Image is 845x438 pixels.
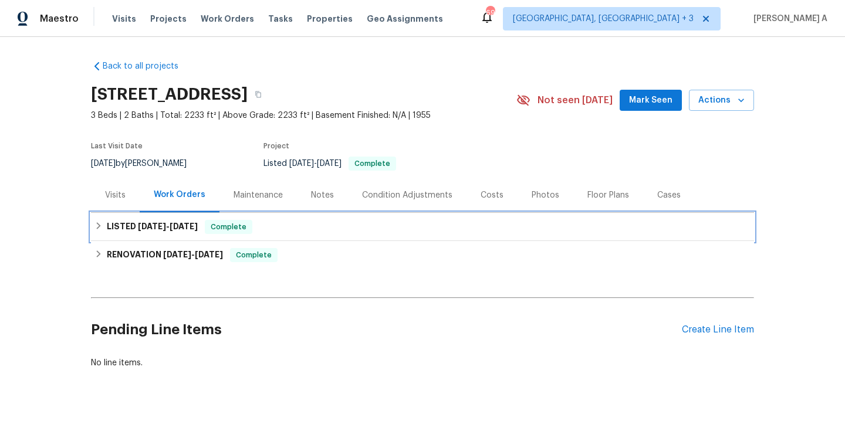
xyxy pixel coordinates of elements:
[620,90,682,111] button: Mark Seen
[682,324,754,335] div: Create Line Item
[201,13,254,25] span: Work Orders
[91,241,754,269] div: RENOVATION [DATE]-[DATE]Complete
[263,142,289,150] span: Project
[91,89,248,100] h2: [STREET_ADDRESS]
[107,248,223,262] h6: RENOVATION
[263,159,396,168] span: Listed
[163,250,223,259] span: -
[163,250,191,259] span: [DATE]
[289,159,314,168] span: [DATE]
[698,93,745,108] span: Actions
[91,60,204,72] a: Back to all projects
[170,222,198,230] span: [DATE]
[629,93,672,108] span: Mark Seen
[538,94,613,106] span: Not seen [DATE]
[206,221,251,233] span: Complete
[91,159,116,168] span: [DATE]
[689,90,754,111] button: Actions
[749,13,827,25] span: [PERSON_NAME] A
[307,13,353,25] span: Properties
[367,13,443,25] span: Geo Assignments
[532,189,559,201] div: Photos
[481,189,503,201] div: Costs
[154,189,205,201] div: Work Orders
[234,189,283,201] div: Maintenance
[138,222,198,230] span: -
[311,189,334,201] div: Notes
[107,220,198,234] h6: LISTED
[248,84,269,105] button: Copy Address
[587,189,629,201] div: Floor Plans
[91,142,143,150] span: Last Visit Date
[112,13,136,25] span: Visits
[317,159,342,168] span: [DATE]
[350,160,395,167] span: Complete
[91,110,516,121] span: 3 Beds | 2 Baths | Total: 2233 ft² | Above Grade: 2233 ft² | Basement Finished: N/A | 1955
[231,249,276,261] span: Complete
[91,213,754,241] div: LISTED [DATE]-[DATE]Complete
[40,13,79,25] span: Maestro
[289,159,342,168] span: -
[105,189,126,201] div: Visits
[150,13,187,25] span: Projects
[513,13,694,25] span: [GEOGRAPHIC_DATA], [GEOGRAPHIC_DATA] + 3
[362,189,452,201] div: Condition Adjustments
[91,157,201,171] div: by [PERSON_NAME]
[195,250,223,259] span: [DATE]
[657,189,681,201] div: Cases
[486,7,494,19] div: 69
[268,15,293,23] span: Tasks
[91,303,682,357] h2: Pending Line Items
[138,222,166,230] span: [DATE]
[91,357,754,369] div: No line items.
